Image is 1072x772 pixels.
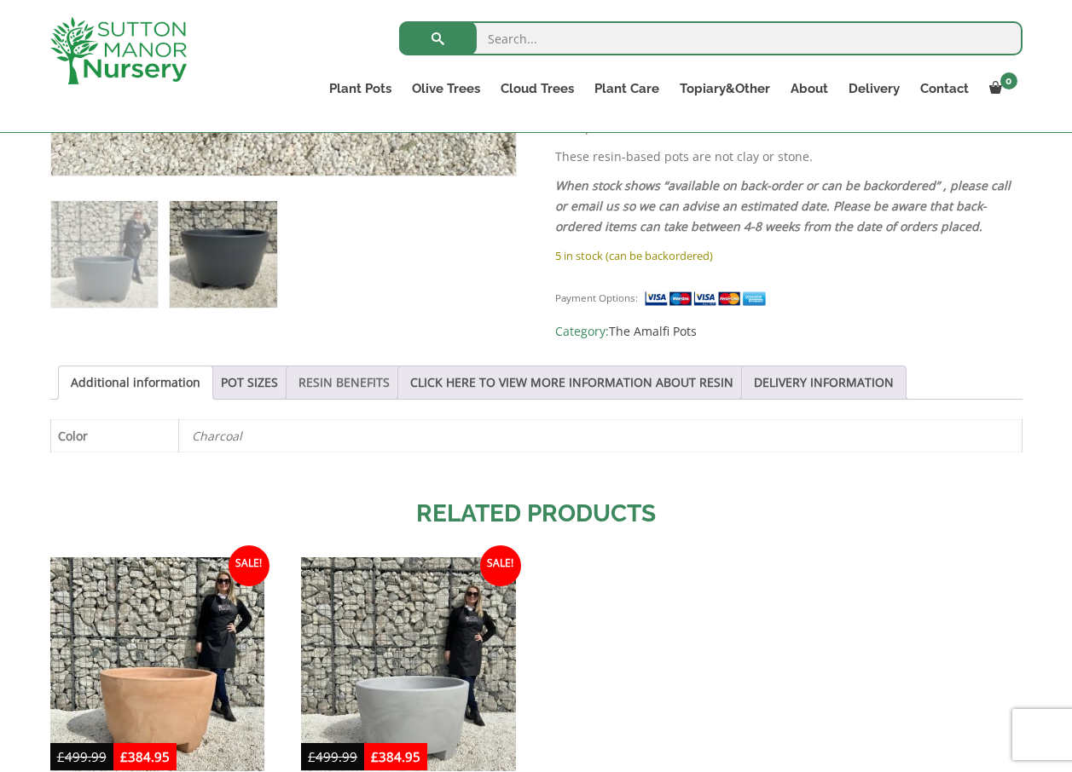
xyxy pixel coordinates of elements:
[51,201,158,308] img: The Amalfi Pot 100 Colour Charcoal
[371,748,379,765] span: £
[120,748,128,765] span: £
[402,77,490,101] a: Olive Trees
[50,17,187,84] img: logo
[57,748,107,765] bdi: 499.99
[221,366,278,399] a: POT SIZES
[319,77,402,101] a: Plant Pots
[71,366,200,399] a: Additional information
[57,748,65,765] span: £
[192,420,1009,452] p: Charcoal
[555,147,1022,167] p: These resin-based pots are not clay or stone.
[301,557,515,771] img: The Amalfi Pot 100 Colour Greystone
[979,77,1023,101] a: 0
[308,748,316,765] span: £
[399,21,1023,55] input: Search...
[50,419,1023,452] table: Product Details
[410,366,733,399] a: CLICK HERE TO VIEW MORE INFORMATION ABOUT RESIN
[480,545,521,586] span: Sale!
[1000,72,1017,89] span: 0
[229,545,269,586] span: Sale!
[609,323,697,339] a: The Amalfi Pots
[555,245,1022,266] p: 5 in stock (can be backordered)
[780,77,838,101] a: About
[50,496,1023,532] h2: Related products
[838,77,910,101] a: Delivery
[50,419,178,452] th: Color
[754,366,894,399] a: DELIVERY INFORMATION
[669,77,780,101] a: Topiary&Other
[170,201,276,308] img: The Amalfi Pot 100 Colour Charcoal - Image 2
[298,366,390,399] a: RESIN BENEFITS
[644,290,772,308] img: payment supported
[555,177,1011,234] em: When stock shows “available on back-order or can be backordered” , please call or email us so we ...
[910,77,979,101] a: Contact
[308,748,357,765] bdi: 499.99
[490,77,584,101] a: Cloud Trees
[371,748,420,765] bdi: 384.95
[50,557,264,771] img: The Amalfi Pot 100 Colour Terracotta
[120,748,170,765] bdi: 384.95
[555,291,638,304] small: Payment Options:
[584,77,669,101] a: Plant Care
[555,321,1022,342] span: Category:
